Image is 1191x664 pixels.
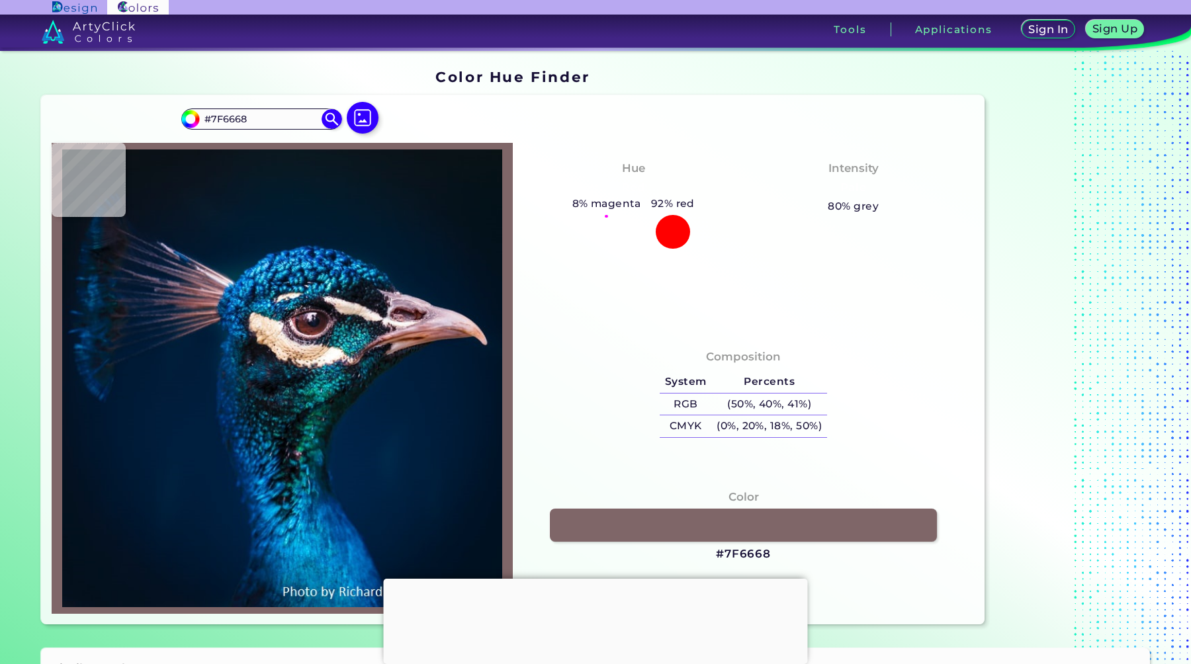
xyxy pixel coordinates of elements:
h5: Percents [711,371,826,393]
h3: #7F6668 [716,546,771,562]
h5: Sign In [1030,24,1067,34]
h5: (0%, 20%, 18%, 50%) [711,415,826,437]
img: img_pavlin.jpg [58,149,506,607]
h5: CMYK [660,415,711,437]
h5: Sign Up [1094,24,1135,34]
h5: 80% grey [828,198,879,215]
h4: Hue [622,159,645,178]
img: icon picture [347,102,378,134]
h1: Color Hue Finder [435,67,590,87]
input: type color.. [200,110,323,128]
img: ArtyClick Design logo [52,1,97,14]
h3: Applications [915,24,992,34]
h5: 92% red [646,195,700,212]
h4: Intensity [828,159,879,178]
iframe: Advertisement [990,64,1155,630]
img: logo_artyclick_colors_white.svg [42,20,135,44]
h4: Color [728,487,759,507]
h3: Tools [834,24,866,34]
a: Sign Up [1089,21,1141,38]
h3: Pale [834,180,872,196]
iframe: Advertisement [384,579,808,661]
h5: RGB [660,394,711,415]
h5: (50%, 40%, 41%) [711,394,826,415]
img: icon search [322,109,341,129]
a: Sign In [1024,21,1073,38]
h3: Red [616,180,651,196]
h5: System [660,371,711,393]
h5: 8% magenta [567,195,646,212]
h4: Composition [706,347,781,366]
